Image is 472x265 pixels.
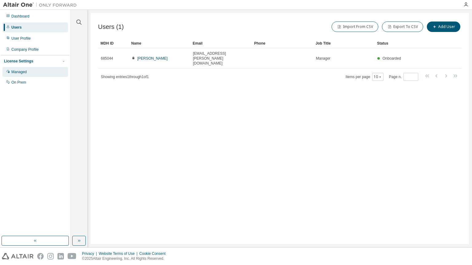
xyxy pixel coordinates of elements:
[101,56,113,61] span: 685044
[37,253,44,259] img: facebook.svg
[427,22,460,32] button: Add User
[389,73,418,81] span: Page n.
[11,36,31,41] div: User Profile
[82,256,169,261] p: © 2025 Altair Engineering, Inc. All Rights Reserved.
[11,14,29,19] div: Dashboard
[137,56,168,61] a: [PERSON_NAME]
[2,253,33,259] img: altair_logo.svg
[332,22,378,32] button: Import From CSV
[99,251,139,256] div: Website Terms of Use
[82,251,99,256] div: Privacy
[382,22,423,32] button: Export To CSV
[374,74,382,79] button: 10
[4,59,33,64] div: License Settings
[383,56,401,61] span: Onboarded
[47,253,54,259] img: instagram.svg
[377,38,430,48] div: Status
[139,251,169,256] div: Cookie Consent
[101,75,149,79] span: Showing entries 1 through 1 of 1
[316,38,372,48] div: Job Title
[68,253,77,259] img: youtube.svg
[316,56,330,61] span: Manager
[11,25,22,30] div: Users
[131,38,188,48] div: Name
[98,23,124,30] span: Users (1)
[254,38,311,48] div: Phone
[346,73,383,81] span: Items per page
[11,69,27,74] div: Managed
[3,2,80,8] img: Altair One
[57,253,64,259] img: linkedin.svg
[193,38,249,48] div: Email
[100,38,126,48] div: MDH ID
[11,80,26,85] div: On Prem
[193,51,249,66] span: [EMAIL_ADDRESS][PERSON_NAME][DOMAIN_NAME]
[11,47,39,52] div: Company Profile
